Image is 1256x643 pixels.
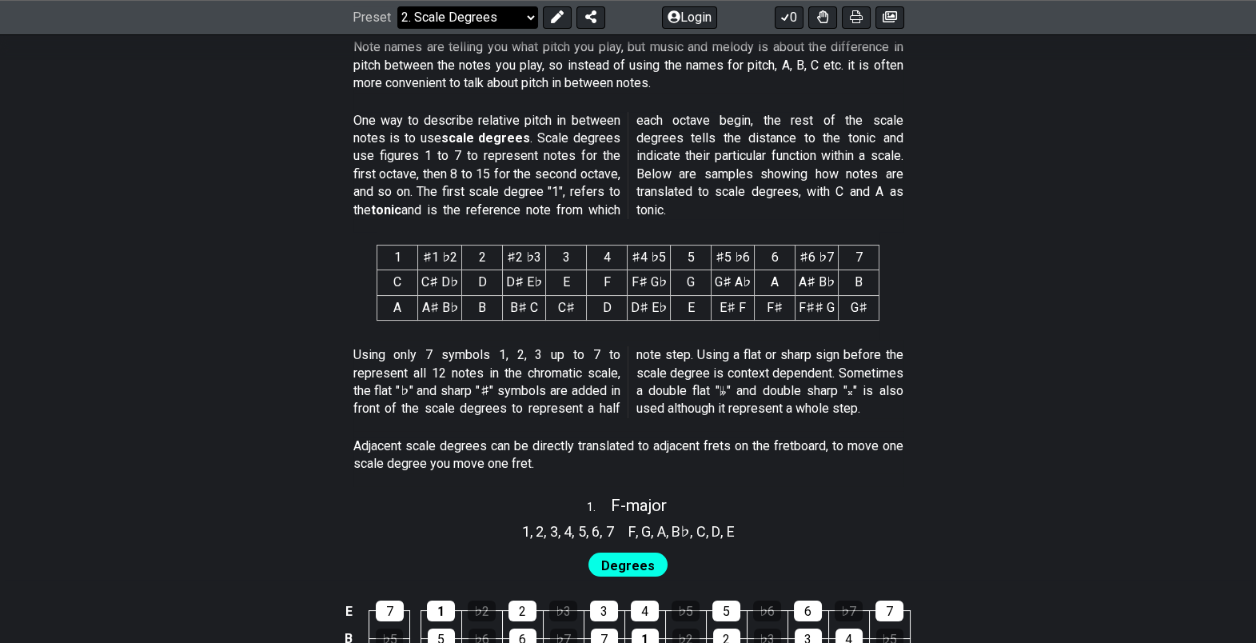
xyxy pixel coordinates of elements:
[522,521,530,542] span: 1
[875,601,903,621] div: 7
[651,521,657,542] span: ,
[662,6,717,29] button: Login
[600,521,606,542] span: ,
[353,112,903,219] p: One way to describe relative pitch in between notes is to use . Scale degrees use figures 1 to 7 ...
[546,270,587,295] td: E
[621,517,742,542] section: Scale pitch classes
[418,295,462,320] td: A♯ B♭
[441,130,531,146] strong: scale degrees
[587,499,611,517] span: 1 .
[546,295,587,320] td: C♯
[712,521,720,542] span: D
[558,521,564,542] span: ,
[544,521,550,542] span: ,
[376,601,404,621] div: 7
[353,346,903,418] p: Using only 7 symbols 1, 2, 3 up to 7 to represent all 12 notes in the chromatic scale, the flat "...
[576,6,605,29] button: Share Preset
[657,521,666,542] span: A
[712,295,755,320] td: E♯ F
[587,295,628,320] td: D
[550,521,558,542] span: 3
[839,270,879,295] td: B
[795,295,839,320] td: F♯♯ G
[672,521,690,542] span: B♭
[590,601,618,621] div: 3
[712,270,755,295] td: G♯ A♭
[712,246,755,270] th: ♯5 ♭6
[712,601,740,621] div: 5
[631,601,659,621] div: 4
[842,6,871,29] button: Print
[371,202,401,218] strong: tonic
[641,521,651,542] span: G
[601,554,655,577] span: First enable full edit mode to edit
[628,270,671,295] td: F♯ G♭
[671,295,712,320] td: E
[587,246,628,270] th: 4
[546,246,587,270] th: 3
[462,246,503,270] th: 2
[671,246,712,270] th: 5
[543,6,572,29] button: Edit Preset
[636,521,642,542] span: ,
[795,270,839,295] td: A♯ B♭
[753,601,781,621] div: ♭6
[468,601,496,621] div: ♭2
[755,295,795,320] td: F♯
[462,295,503,320] td: B
[808,6,837,29] button: Toggle Dexterity for all fretkits
[427,601,455,621] div: 1
[696,521,706,542] span: C
[508,601,536,621] div: 2
[587,270,628,295] td: F
[503,295,546,320] td: B♯ C
[515,517,621,542] section: Scale pitch classes
[353,10,391,26] span: Preset
[503,270,546,295] td: D♯ E♭
[775,6,803,29] button: 0
[549,601,577,621] div: ♭3
[839,295,879,320] td: G♯
[628,246,671,270] th: ♯4 ♭5
[530,521,536,542] span: ,
[727,521,735,542] span: E
[720,521,727,542] span: ,
[462,270,503,295] td: D
[339,597,358,625] td: E
[611,496,667,515] span: F - major
[835,601,863,621] div: ♭7
[418,270,462,295] td: C♯ D♭
[795,246,839,270] th: ♯6 ♭7
[377,270,418,295] td: C
[592,521,600,542] span: 6
[839,246,879,270] th: 7
[755,270,795,295] td: A
[666,521,672,542] span: ,
[353,38,903,92] p: Note names are telling you what pitch you play, but music and melody is about the difference in p...
[397,6,538,29] select: Preset
[671,270,712,295] td: G
[578,521,586,542] span: 5
[377,246,418,270] th: 1
[628,295,671,320] td: D♯ E♭
[690,521,696,542] span: ,
[503,246,546,270] th: ♯2 ♭3
[755,246,795,270] th: 6
[586,521,592,542] span: ,
[875,6,904,29] button: Create image
[706,521,712,542] span: ,
[564,521,572,542] span: 4
[572,521,578,542] span: ,
[628,521,636,542] span: F
[353,437,903,473] p: Adjacent scale degrees can be directly translated to adjacent frets on the fretboard, to move one...
[794,601,822,621] div: 6
[377,295,418,320] td: A
[606,521,614,542] span: 7
[418,246,462,270] th: ♯1 ♭2
[536,521,544,542] span: 2
[672,601,700,621] div: ♭5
